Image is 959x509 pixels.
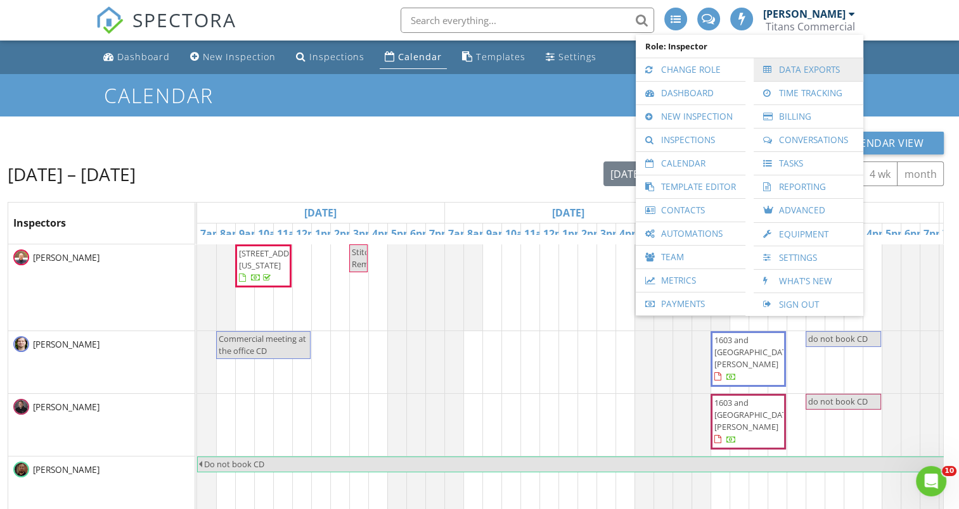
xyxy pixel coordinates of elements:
a: 4pm [863,223,892,244]
span: Stitches Removed [352,246,387,270]
button: month [897,161,944,186]
a: 9am [483,223,512,244]
a: Conversations [760,129,857,151]
a: 11am [274,223,308,244]
a: 3pm [597,223,626,244]
span: 1603 and [GEOGRAPHIC_DATA][PERSON_NAME] [714,334,794,370]
a: 10am [255,223,289,244]
a: Advanced [760,199,857,222]
a: Payments [642,292,739,315]
a: New Inspection [642,105,739,128]
a: 1pm [559,223,588,244]
span: Inspectors [13,216,66,230]
a: Contacts [642,199,739,222]
a: 12pm [540,223,574,244]
a: Calendar [642,152,739,175]
a: Calendar [380,46,447,69]
button: 4 wk [862,161,898,186]
a: 2pm [331,223,359,244]
a: 4pm [369,223,397,244]
a: 7am [445,223,473,244]
a: Go to August 28, 2025 [549,203,588,223]
span: [STREET_ADDRESS][US_STATE] [239,248,310,271]
iframe: Intercom live chat [916,466,946,496]
a: Automations [642,222,739,245]
img: b_bgroup_kk.jpg [13,249,29,265]
a: Team [642,246,739,268]
a: Change Role [642,58,739,81]
a: 2pm [578,223,607,244]
a: Dashboard [642,82,739,104]
a: 6pm [407,223,435,244]
a: 7pm [426,223,454,244]
span: 10 [942,466,956,476]
img: The Best Home Inspection Software - Spectora [96,6,124,34]
a: 9am [236,223,264,244]
a: Go to August 27, 2025 [301,203,340,223]
a: 7am [197,223,226,244]
a: Inspections [291,46,370,69]
div: Settings [558,51,596,63]
span: 1603 and [GEOGRAPHIC_DATA][PERSON_NAME] [714,397,794,432]
span: [PERSON_NAME] [30,463,102,476]
a: 5pm [882,223,911,244]
span: Commercial meeting at the office CD [219,333,306,356]
a: 3pm [350,223,378,244]
div: New Inspection [203,51,276,63]
div: [PERSON_NAME] [763,8,846,20]
a: Equipment [760,223,857,246]
a: Time Tracking [760,82,857,104]
span: do not book CD [808,333,868,344]
a: 7pm [920,223,949,244]
a: 4pm [616,223,645,244]
a: 11am [521,223,555,244]
img: chad.jpg [13,399,29,415]
a: SPECTORA [96,17,236,44]
a: 5pm [635,223,664,244]
a: 5pm [388,223,416,244]
a: New Inspection [185,46,281,69]
div: Templates [476,51,525,63]
a: 6pm [901,223,930,244]
span: Role: Inspector [642,35,857,58]
a: 8am [217,223,245,244]
img: cecil_pic.png [13,336,29,352]
button: [DATE] [603,161,650,186]
a: Reporting [760,175,857,198]
button: New Calendar View [795,132,944,154]
div: Dashboard [117,51,170,63]
a: Metrics [642,269,739,292]
span: do not book CD [808,396,868,407]
a: Billing [760,105,857,128]
img: jbh_screenshot_20220303_110101.jpg [13,462,29,477]
span: Do not book CD [204,458,264,470]
a: Dashboard [98,46,175,69]
a: Settings [541,46,602,69]
a: Settings [760,246,857,269]
a: 10am [502,223,536,244]
div: Inspections [309,51,364,63]
a: Template Editor [642,175,739,198]
div: Titans Commercial [766,20,855,33]
a: 12pm [293,223,327,244]
a: Sign Out [760,293,857,316]
h1: Calendar [104,84,855,106]
a: 1pm [312,223,340,244]
a: Tasks [760,152,857,175]
span: SPECTORA [132,6,236,33]
a: Data Exports [760,58,857,81]
a: Inspections [642,129,739,151]
span: [PERSON_NAME] [30,338,102,351]
a: Templates [457,46,531,69]
input: Search everything... [401,8,654,33]
a: What's New [760,270,857,292]
span: [PERSON_NAME] [30,251,102,264]
h2: [DATE] – [DATE] [8,161,136,187]
span: [PERSON_NAME] [30,401,102,413]
a: 8am [464,223,492,244]
div: Calendar [398,51,442,63]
